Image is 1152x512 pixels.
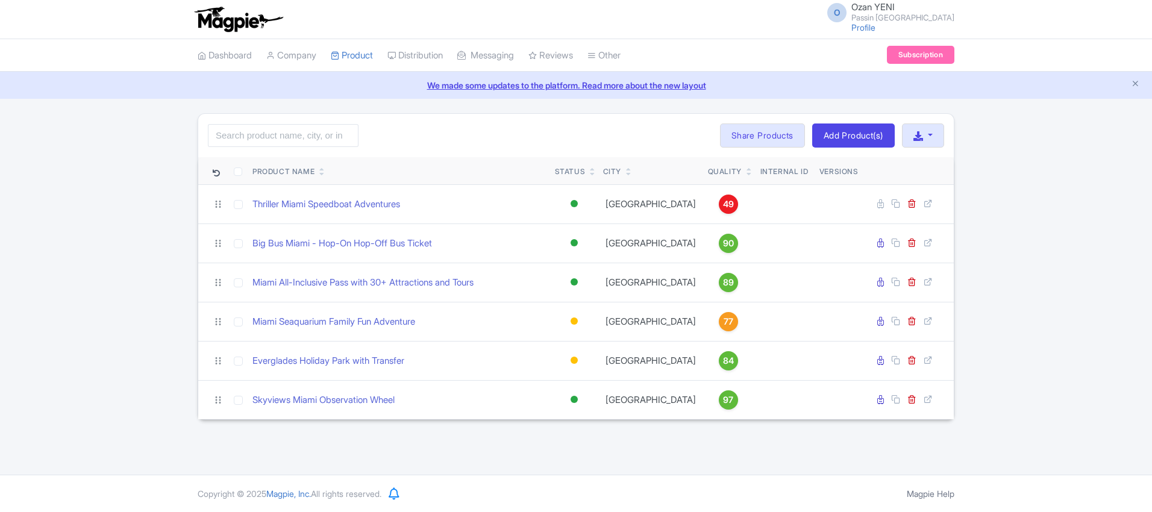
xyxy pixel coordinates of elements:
span: 89 [723,276,734,289]
td: [GEOGRAPHIC_DATA] [598,184,703,223]
span: 90 [723,237,734,250]
small: Passin [GEOGRAPHIC_DATA] [851,14,954,22]
span: Ozan YENI [851,1,895,13]
td: [GEOGRAPHIC_DATA] [598,263,703,302]
div: Copyright © 2025 All rights reserved. [190,487,389,500]
a: Other [587,39,621,72]
a: Distribution [387,39,443,72]
a: O Ozan YENI Passin [GEOGRAPHIC_DATA] [820,2,954,22]
a: Profile [851,22,875,33]
a: Thriller Miami Speedboat Adventures [252,198,400,211]
a: 90 [708,234,749,253]
a: Share Products [720,123,805,148]
a: 97 [708,390,749,410]
div: Active [568,195,580,213]
a: Everglades Holiday Park with Transfer [252,354,404,368]
span: 49 [723,198,734,211]
a: We made some updates to the platform. Read more about the new layout [7,79,1145,92]
a: Messaging [457,39,514,72]
a: 49 [708,195,749,214]
a: Miami All-Inclusive Pass with 30+ Attractions and Tours [252,276,474,290]
a: Miami Seaquarium Family Fun Adventure [252,315,415,329]
div: Building [568,352,580,369]
img: logo-ab69f6fb50320c5b225c76a69d11143b.png [192,6,285,33]
div: Active [568,273,580,291]
div: Building [568,313,580,330]
button: Close announcement [1131,78,1140,92]
td: [GEOGRAPHIC_DATA] [598,380,703,419]
span: 97 [723,393,733,407]
a: Add Product(s) [812,123,895,148]
span: O [827,3,847,22]
th: Internal ID [754,157,815,185]
div: Active [568,234,580,252]
td: [GEOGRAPHIC_DATA] [598,341,703,380]
span: 77 [724,315,733,328]
a: Product [331,39,373,72]
a: Dashboard [198,39,252,72]
div: Quality [708,166,742,177]
td: [GEOGRAPHIC_DATA] [598,302,703,341]
a: 89 [708,273,749,292]
span: Magpie, Inc. [266,489,311,499]
a: Company [266,39,316,72]
a: Reviews [528,39,573,72]
a: Skyviews Miami Observation Wheel [252,393,395,407]
div: Product Name [252,166,315,177]
a: Big Bus Miami - Hop-On Hop-Off Bus Ticket [252,237,432,251]
div: City [603,166,621,177]
a: 84 [708,351,749,370]
th: Versions [815,157,863,185]
input: Search product name, city, or interal id [208,124,358,147]
td: [GEOGRAPHIC_DATA] [598,223,703,263]
a: 77 [708,312,749,331]
a: Subscription [887,46,954,64]
div: Active [568,391,580,408]
span: 84 [723,354,734,367]
div: Status [555,166,586,177]
a: Magpie Help [907,489,954,499]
